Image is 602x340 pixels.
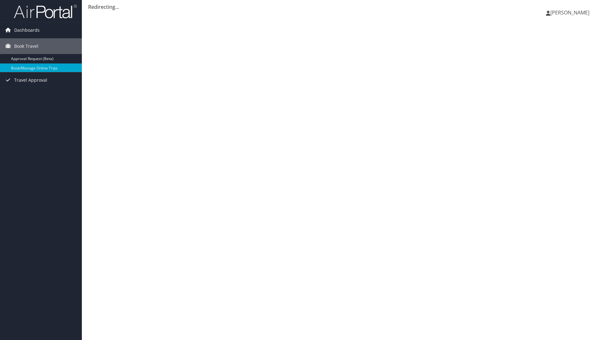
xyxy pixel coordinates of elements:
[14,38,38,54] span: Book Travel
[14,4,77,19] img: airportal-logo.png
[14,22,40,38] span: Dashboards
[550,9,589,16] span: [PERSON_NAME]
[14,72,47,88] span: Travel Approval
[546,3,596,22] a: [PERSON_NAME]
[88,3,596,11] div: Redirecting...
